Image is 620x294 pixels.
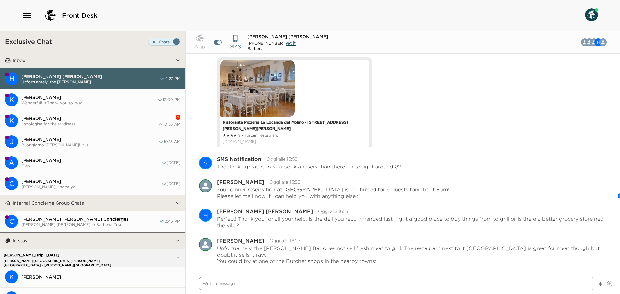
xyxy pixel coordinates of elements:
a: Allegato [223,138,366,145]
span: [PERSON_NAME] [21,116,158,121]
div: Davide Poli [199,238,212,251]
span: [PERSON_NAME] [PERSON_NAME] [21,74,160,79]
div: SMS Notification [217,157,261,162]
div: Joshua Weingast [5,135,18,148]
div: Kip Wadsworth [5,114,18,127]
div: Davide Poli [199,179,212,192]
p: Inbox [13,57,25,63]
button: Internal Concierge Group Chats [11,195,175,211]
p: Perfect! Thank you for all your help. Is the deli you recommended last night a good place to buy ... [217,216,607,228]
p: Internal Concierge Group Chats [13,200,84,206]
h3: Exclusive Chat [5,37,52,46]
span: 10:35 AM [163,122,180,127]
div: Kelley Anderson [5,93,18,106]
button: Show templates [598,279,603,290]
time: 2025-10-02T14:15:25.165Z [318,208,348,214]
span: [DATE] [167,181,180,186]
div: H [5,72,18,85]
button: Inbox [11,52,175,68]
span: [DATE] [167,160,180,165]
img: C [599,38,607,46]
div: [PERSON_NAME] [217,179,264,185]
span: 4:27 PM [165,76,180,81]
img: D [199,179,212,192]
div: Casali di Casole Concierge Team [5,177,18,190]
span: [PERSON_NAME] [21,137,159,142]
div: Casali di Casole [5,215,18,228]
span: Unfortuantely, the [PERSON_NAME]... [21,79,160,84]
div: K [5,114,18,127]
span: [PERSON_NAME] [21,157,161,163]
span: I apologise for the tardiness ... [21,121,158,126]
div: A [5,156,18,169]
span: [PERSON_NAME] [PERSON_NAME] Concierges [21,216,160,222]
div: [PERSON_NAME] [217,238,264,243]
span: [PERSON_NAME] [21,95,158,100]
label: Set all destinations [148,38,180,46]
span: [PERSON_NAME] [PERSON_NAME] [247,34,328,40]
div: Hays Holladay [199,209,212,222]
div: C [5,177,18,190]
div: 1 [176,115,180,120]
p: SMS [230,43,241,50]
span: Front Desk [62,11,98,20]
img: User [585,8,598,21]
span: [PERSON_NAME] [PERSON_NAME] in Barbena Tusc... [21,222,160,227]
time: 2025-10-02T13:56:41.432Z [269,179,300,185]
p: That looks great. Can you book a reservation there for tonight around 8? [217,163,401,170]
time: 2025-10-02T14:27:39.625Z [269,238,300,244]
span: [PERSON_NAME] [21,178,161,184]
span: [PERSON_NAME], I hope yo... [21,184,161,189]
p: Your dinner reservation at [GEOGRAPHIC_DATA] is confirmed for 6 guests tonight at 8pm! Please let... [217,186,449,199]
p: App [194,43,205,50]
div: C [5,215,18,228]
div: K [5,93,18,106]
div: Casali di Casole Concierge Team [599,38,607,46]
div: Barbena [247,46,325,51]
p: In stay [13,238,27,244]
div: SMS Notification [199,157,212,169]
div: Andrew Bosomworth [5,156,18,169]
div: H [200,209,211,222]
img: logo [43,8,58,23]
span: [PHONE_NUMBER] [247,41,284,46]
button: CHBDA [582,36,612,49]
span: 10:18 AM [164,139,180,144]
textarea: Write a message [199,277,594,290]
div: Kevin Schmeits [5,270,18,283]
span: 2:46 PM [165,219,180,224]
div: K [5,270,18,283]
span: Buongiorno [PERSON_NAME]! It is... [21,142,159,147]
div: Hays Holladay [5,72,18,85]
div: S [200,157,211,169]
img: D [199,238,212,251]
span: 12:00 PM [163,97,180,102]
p: Unfortuantely, the [PERSON_NAME] Bar does not sell fresh meat to grill. The restaurant next to it... [217,245,607,264]
div: [PERSON_NAME] [PERSON_NAME] [217,209,313,214]
span: Wonderful! :) Thank you so muc... [21,100,158,105]
span: Ciao [21,163,161,168]
div: J [5,135,18,148]
span: [PERSON_NAME] [21,274,180,280]
p: [PERSON_NAME][GEOGRAPHIC_DATA][PERSON_NAME] | [GEOGRAPHIC_DATA] - [PERSON_NAME][GEOGRAPHIC_DATA][... [2,259,141,263]
time: 2025-10-02T13:50:46.768Z [266,156,298,162]
button: In stay [11,233,175,249]
p: [PERSON_NAME] Trip | [DATE] [2,253,141,257]
span: edit [286,40,296,46]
